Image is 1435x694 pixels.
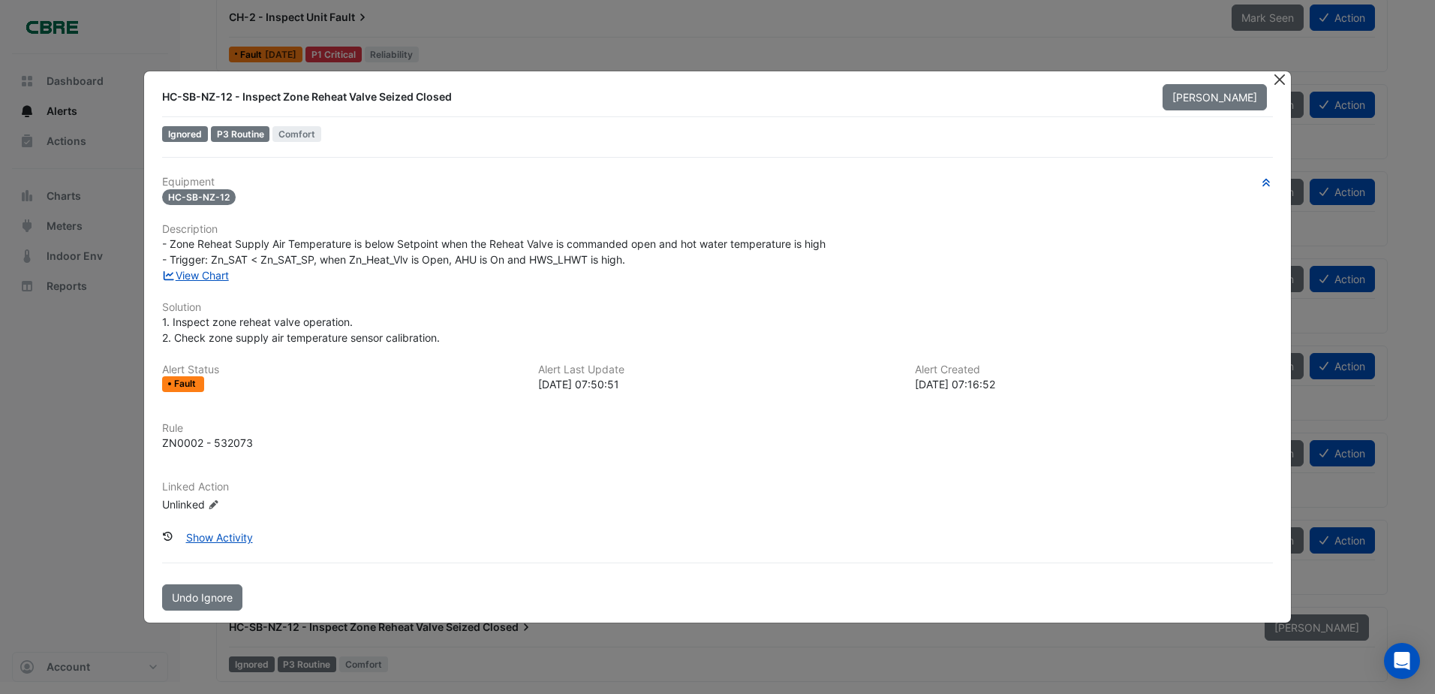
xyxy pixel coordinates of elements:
h6: Equipment [162,176,1273,189]
fa-icon: Edit Linked Action [208,499,219,510]
button: [PERSON_NAME] [1163,84,1267,110]
span: - Zone Reheat Supply Air Temperature is below Setpoint when the Reheat Valve is commanded open an... [162,237,826,266]
div: P3 Routine [211,126,270,142]
div: Unlinked [162,496,342,511]
h6: Rule [162,422,1273,435]
span: HC-SB-NZ-12 [162,189,236,205]
span: Ignored [162,126,208,142]
span: 1. Inspect zone reheat valve operation. 2. Check zone supply air temperature sensor calibration. [162,315,440,344]
div: ZN0002 - 532073 [162,435,253,451]
div: HC-SB-NZ-12 - Inspect Zone Reheat Valve Seized Closed [162,89,1145,104]
span: Fault [174,379,199,388]
h6: Alert Status [162,364,520,376]
button: Close [1272,71,1288,87]
h6: Description [162,223,1273,236]
span: Comfort [272,126,321,142]
h6: Alert Created [915,364,1273,376]
button: Undo Ignore [162,584,242,611]
h6: Alert Last Update [538,364,896,376]
div: [DATE] 07:50:51 [538,376,896,392]
div: Open Intercom Messenger [1384,643,1420,679]
span: Undo Ignore [172,591,233,604]
h6: Solution [162,301,1273,314]
div: [DATE] 07:16:52 [915,376,1273,392]
a: View Chart [162,269,229,282]
span: [PERSON_NAME] [1172,91,1257,104]
h6: Linked Action [162,481,1273,493]
button: Show Activity [176,524,263,551]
